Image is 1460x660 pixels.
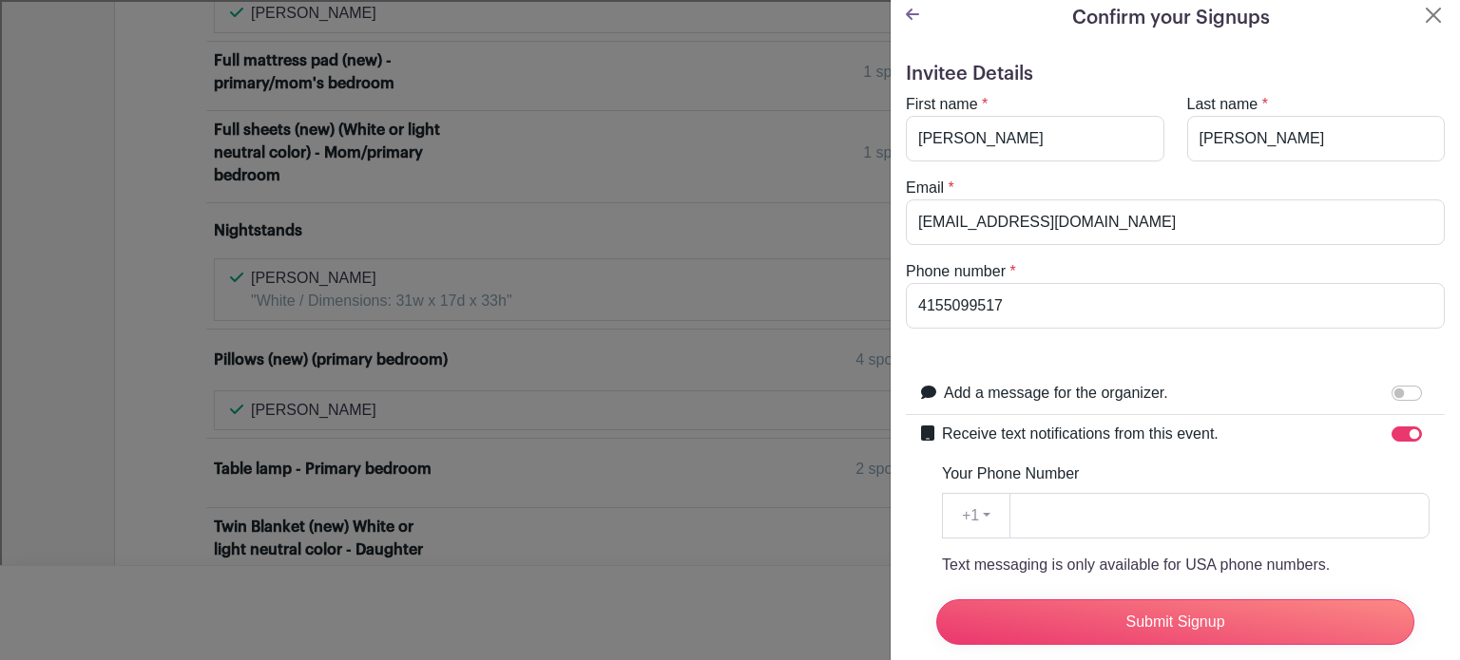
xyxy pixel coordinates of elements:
label: First name [906,93,978,116]
div: Sort New > Old [8,62,1452,79]
input: Submit Signup [936,599,1414,645]
div: Home [8,8,397,25]
button: Close [1422,4,1445,27]
label: Add a message for the organizer. [944,382,1168,405]
div: Options [8,113,1452,130]
p: Text messaging is only available for USA phone numbers. [942,554,1430,576]
label: Receive text notifications from this event. [942,423,1219,445]
div: Sign out [8,130,1452,147]
label: Phone number [906,260,1006,283]
input: Search outlines [8,25,176,45]
div: Sort A > Z [8,45,1452,62]
button: +1 [942,493,1010,538]
label: Your Phone Number [942,462,1079,485]
div: Delete [8,96,1452,113]
div: Move To ... [8,79,1452,96]
h5: Confirm your Signups [1072,4,1270,32]
label: Last name [1187,93,1258,116]
h5: Invitee Details [906,63,1445,85]
label: Email [906,177,944,199]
